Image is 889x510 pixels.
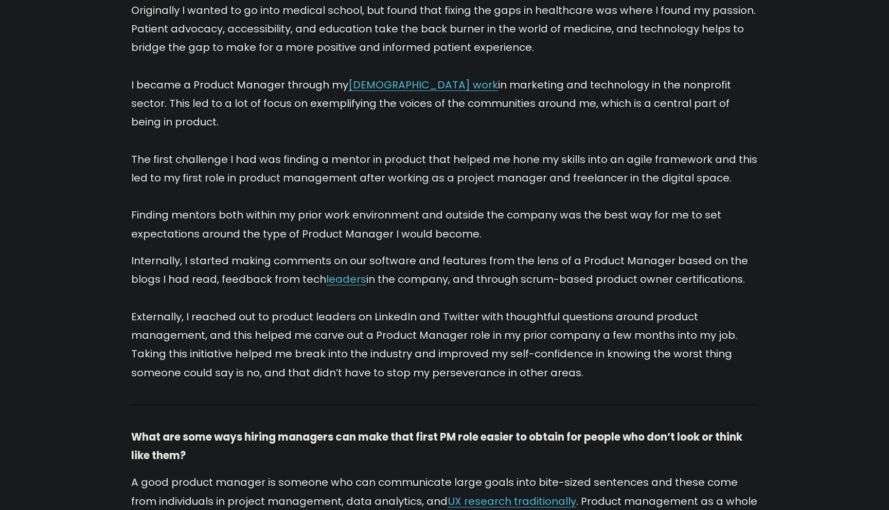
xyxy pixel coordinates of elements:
a: UX research traditionally [448,494,576,508]
p: Internally, I started making comments on our software and features from the lens of a Product Man... [131,251,758,382]
p: Originally I wanted to go into medical school, but found that fixing the gaps in healthcare was w... [131,1,758,243]
a: [DEMOGRAPHIC_DATA] work [348,78,498,92]
a: leaders [326,272,366,286]
strong: What are some ways hiring managers can make that first PM role easier to obtain for people who do... [131,430,744,463]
